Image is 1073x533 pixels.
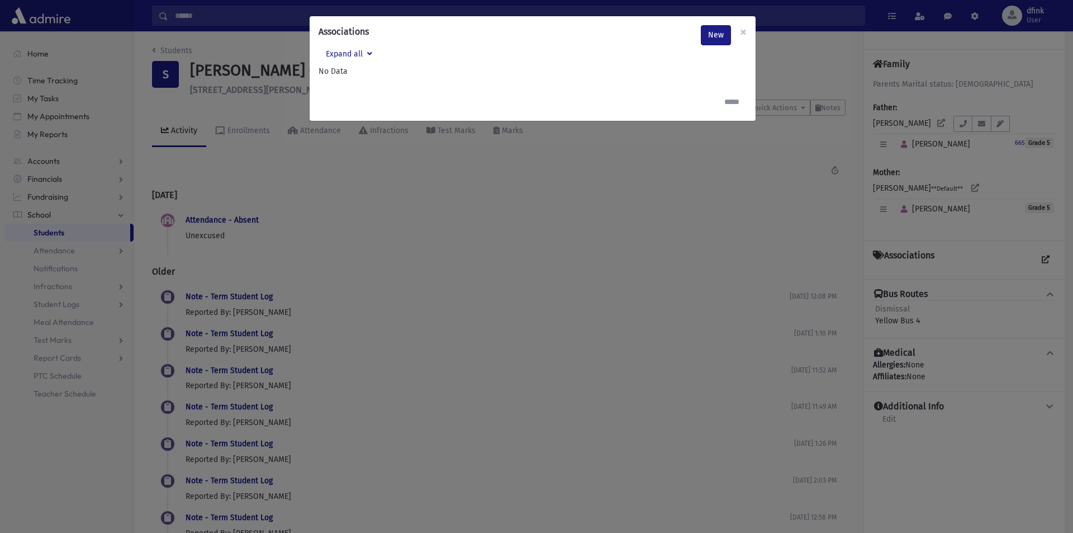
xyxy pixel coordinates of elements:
button: Expand all [319,45,379,65]
button: Close [731,16,756,48]
span: × [740,24,747,40]
h6: Associations [319,25,369,39]
label: No Data [319,65,747,77]
a: New [701,25,731,45]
